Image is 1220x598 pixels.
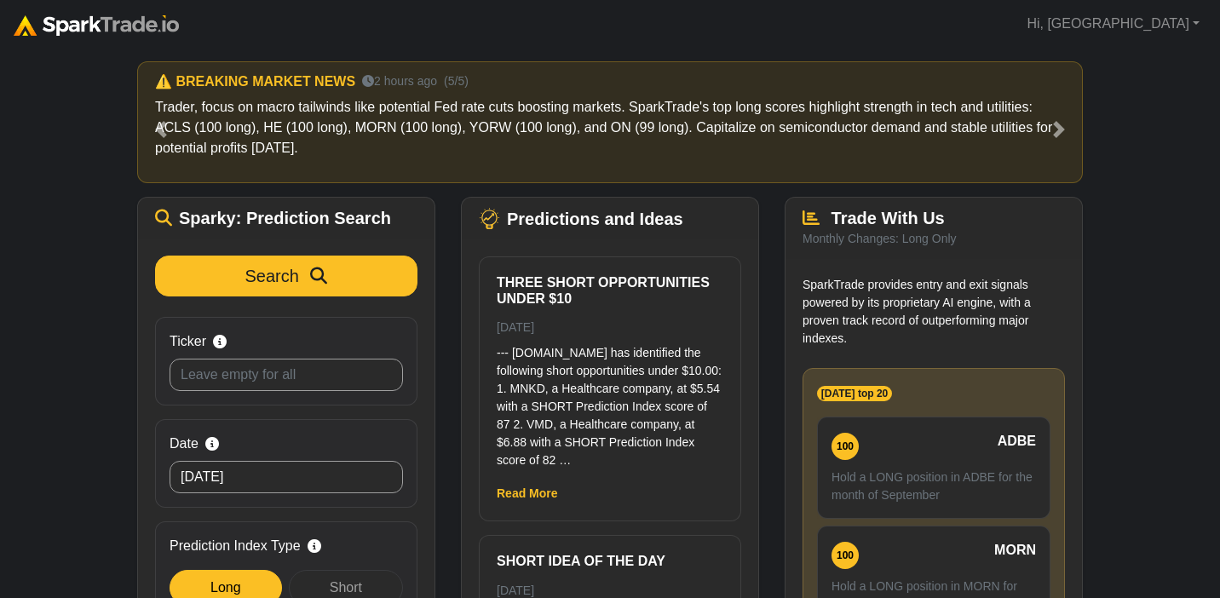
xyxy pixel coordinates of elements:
span: [DATE] top 20 [817,386,892,401]
small: [DATE] [497,320,534,334]
h6: ⚠️ BREAKING MARKET NEWS [155,73,355,89]
span: Trade With Us [832,209,945,227]
span: Predictions and Ideas [507,209,683,229]
p: SparkTrade provides entry and exit signals powered by its proprietary AI engine, with a proven tr... [803,276,1065,348]
div: 100 [832,542,859,569]
h6: Short Idea of the Day [497,553,723,569]
a: Three Short Opportunities Under $10 [DATE] --- [DOMAIN_NAME] has identified the following short o... [497,274,723,469]
div: 100 [832,433,859,460]
span: Date [170,434,199,454]
small: 2 hours ago [362,72,437,90]
span: ADBE [998,431,1036,451]
small: (5/5) [444,72,469,90]
span: Ticker [170,331,206,352]
input: Leave empty for all [170,359,403,391]
small: [DATE] [497,584,534,597]
span: MORN [994,540,1036,561]
h6: Three Short Opportunities Under $10 [497,274,723,307]
a: Read More [497,486,558,500]
a: 100 ADBE Hold a LONG position in ADBE for the month of September [817,417,1050,519]
span: Prediction Index Type [170,536,301,556]
span: Short [330,580,362,595]
p: --- [DOMAIN_NAME] has identified the following short opportunities under $10.00: 1. MNKD, a Healt... [497,344,723,469]
img: sparktrade.png [14,15,179,36]
p: Hold a LONG position in ADBE for the month of September [832,469,1036,504]
span: Sparky: Prediction Search [179,208,391,228]
p: Trader, focus on macro tailwinds like potential Fed rate cuts boosting markets. SparkTrade's top ... [155,97,1065,158]
a: Hi, [GEOGRAPHIC_DATA] [1020,7,1206,41]
button: Search [155,256,417,296]
span: Long [210,580,241,595]
span: Search [245,267,299,285]
small: Monthly Changes: Long Only [803,232,957,245]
